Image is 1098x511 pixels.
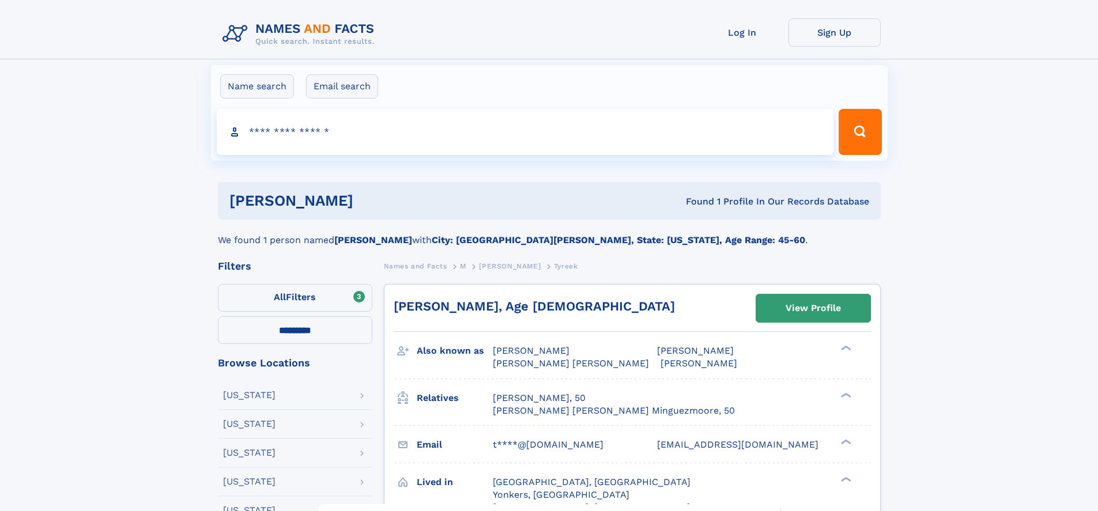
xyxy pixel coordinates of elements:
[657,345,734,356] span: [PERSON_NAME]
[223,477,276,486] div: [US_STATE]
[838,475,852,483] div: ❯
[218,219,881,247] div: We found 1 person named with .
[218,18,384,50] img: Logo Names and Facts
[218,358,372,368] div: Browse Locations
[217,109,834,155] input: search input
[519,195,869,208] div: Found 1 Profile In Our Records Database
[696,18,788,47] a: Log In
[493,404,735,417] a: [PERSON_NAME] [PERSON_NAME] Minguezmoore, 50
[274,292,286,302] span: All
[493,358,649,369] span: [PERSON_NAME] [PERSON_NAME]
[223,448,276,457] div: [US_STATE]
[218,284,372,312] label: Filters
[460,259,466,273] a: M
[839,109,881,155] button: Search Button
[223,391,276,400] div: [US_STATE]
[460,262,466,270] span: M
[384,259,447,273] a: Names and Facts
[334,234,412,245] b: [PERSON_NAME]
[432,234,805,245] b: City: [GEOGRAPHIC_DATA][PERSON_NAME], State: [US_STATE], Age Range: 45-60
[838,438,852,445] div: ❯
[306,74,378,99] label: Email search
[479,259,541,273] a: [PERSON_NAME]
[838,345,852,352] div: ❯
[417,388,493,408] h3: Relatives
[493,476,691,487] span: [GEOGRAPHIC_DATA], [GEOGRAPHIC_DATA]
[493,392,586,404] a: [PERSON_NAME], 50
[220,74,294,99] label: Name search
[657,439,818,450] span: [EMAIL_ADDRESS][DOMAIN_NAME]
[417,472,493,492] h3: Lived in
[838,391,852,399] div: ❯
[786,295,841,321] div: View Profile
[229,194,520,208] h1: [PERSON_NAME]
[554,262,578,270] span: Tyreek
[788,18,881,47] a: Sign Up
[493,489,629,500] span: Yonkers, [GEOGRAPHIC_DATA]
[394,299,675,313] a: [PERSON_NAME], Age [DEMOGRAPHIC_DATA]
[417,435,493,455] h3: Email
[493,345,569,356] span: [PERSON_NAME]
[223,419,276,429] div: [US_STATE]
[417,341,493,361] h3: Also known as
[218,261,372,271] div: Filters
[479,262,541,270] span: [PERSON_NAME]
[661,358,737,369] span: [PERSON_NAME]
[756,294,870,322] a: View Profile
